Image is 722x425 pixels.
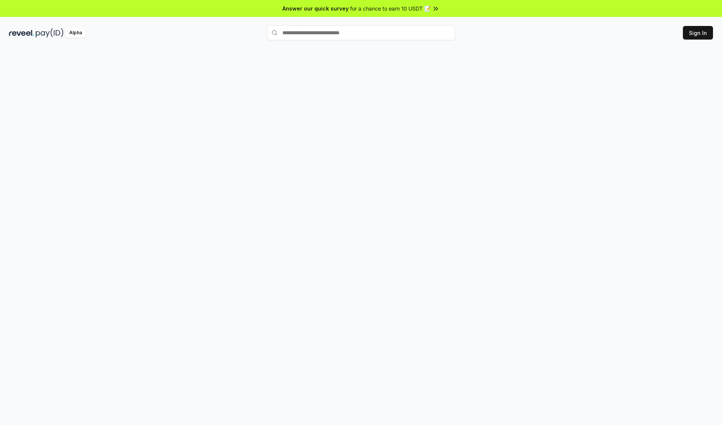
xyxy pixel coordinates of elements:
span: for a chance to earn 10 USDT 📝 [350,5,431,12]
img: pay_id [36,28,64,38]
button: Sign In [683,26,713,40]
img: reveel_dark [9,28,34,38]
div: Alpha [65,28,86,38]
span: Answer our quick survey [282,5,349,12]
